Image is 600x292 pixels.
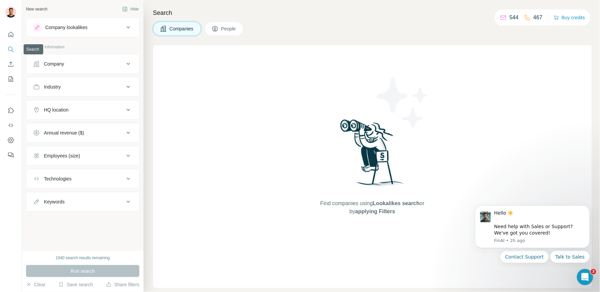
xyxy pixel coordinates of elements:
span: applying Filters [355,209,395,214]
p: 467 [533,14,543,22]
h4: Search [153,8,592,18]
div: New search [26,6,47,12]
img: Avatar [5,7,16,18]
button: Hide [118,4,144,14]
button: Share filters [106,281,139,288]
div: 1940 search results remaining [56,255,110,261]
p: 544 [510,14,519,22]
button: Annual revenue ($) [26,125,139,141]
div: HQ location [44,106,69,113]
button: Clear [26,281,45,288]
div: Industry [44,83,61,90]
button: Company [26,56,139,72]
img: Surfe Illustration - Stars [372,72,433,133]
p: Company information [26,44,139,50]
div: Company lookalikes [45,24,87,31]
button: Enrich CSV [5,58,16,70]
div: Company [44,60,64,67]
iframe: Intercom live chat [577,269,593,285]
button: Industry [26,79,139,95]
div: Annual revenue ($) [44,129,84,136]
div: Employees (size) [44,152,80,159]
button: Use Surfe API [5,119,16,131]
button: Keywords [26,194,139,210]
button: Dashboard [5,134,16,146]
button: Use Surfe on LinkedIn [5,104,16,117]
button: Buy credits [554,13,585,22]
iframe: Intercom notifications message [465,199,600,267]
button: Employees (size) [26,148,139,164]
span: Find companies using or by [318,199,426,216]
button: Company lookalikes [26,19,139,35]
img: Surfe Illustration - Woman searching with binoculars [337,118,408,193]
button: HQ location [26,102,139,118]
span: People [221,25,237,32]
span: Companies [169,25,194,32]
div: Technologies [44,175,72,182]
button: Feedback [5,149,16,161]
button: Quick start [5,28,16,41]
span: 3 [591,269,596,274]
span: Lookalikes search [373,200,420,206]
button: Technologies [26,171,139,187]
button: Search [5,43,16,55]
div: Keywords [44,198,64,205]
button: Save search [58,281,93,288]
button: My lists [5,73,16,85]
